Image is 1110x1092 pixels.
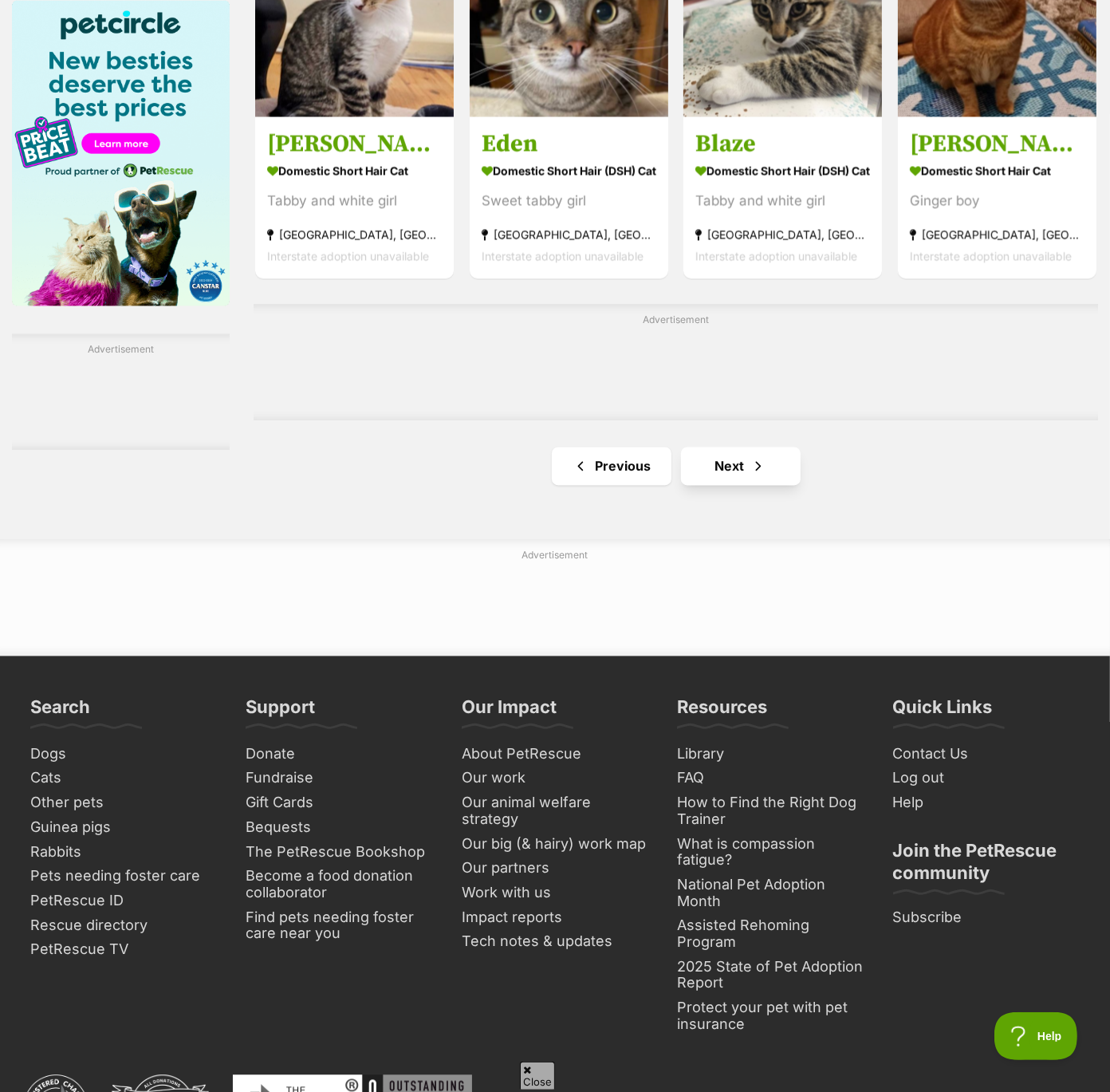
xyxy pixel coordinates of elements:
[24,864,223,889] a: Pets needing foster care
[671,832,870,873] a: What is compassion fatigue?
[267,190,442,211] div: Tabby and white girl
[239,790,439,815] a: Gift Cards
[455,766,655,790] a: Our work
[695,190,870,211] div: Tabby and white girl
[695,128,870,159] h3: Blaze
[267,128,442,159] h3: [PERSON_NAME]
[893,696,993,727] h3: Quick Links
[239,864,439,905] a: Become a food donation collaborator
[671,913,870,954] a: Assisted Rehoming Program
[482,190,656,211] div: Sweet tabby girl
[267,223,442,245] strong: [GEOGRAPHIC_DATA], [GEOGRAPHIC_DATA]
[455,790,655,831] a: Our animal welfare strategy
[482,249,644,262] span: Interstate adoption unavailable
[267,249,429,262] span: Interstate adoption unavailable
[246,696,315,727] h3: Support
[24,790,223,815] a: Other pets
[671,766,870,790] a: FAQ
[255,116,454,278] a: [PERSON_NAME] Domestic Short Hair Cat Tabby and white girl [GEOGRAPHIC_DATA], [GEOGRAPHIC_DATA] I...
[462,696,557,727] h3: Our Impact
[681,447,801,485] a: Next page
[887,790,1086,815] a: Help
[470,116,668,278] a: Eden Domestic Short Hair (DSH) Cat Sweet tabby girl [GEOGRAPHIC_DATA], [GEOGRAPHIC_DATA] Intersta...
[695,159,870,182] strong: Domestic Short Hair (DSH) Cat
[552,447,671,485] a: Previous page
[887,766,1086,790] a: Log out
[455,905,655,930] a: Impact reports
[910,128,1084,159] h3: [PERSON_NAME]
[482,128,656,159] h3: Eden
[893,839,1080,893] h3: Join the PetRescue community
[994,1012,1078,1060] iframe: Help Scout Beacon - Open
[898,116,1096,278] a: [PERSON_NAME] Domestic Short Hair Cat Ginger boy [GEOGRAPHIC_DATA], [GEOGRAPHIC_DATA] Interstate ...
[520,1062,555,1090] span: Close
[910,249,1072,262] span: Interstate adoption unavailable
[482,223,656,245] strong: [GEOGRAPHIC_DATA], [GEOGRAPHIC_DATA]
[239,766,439,790] a: Fundraise
[695,249,857,262] span: Interstate adoption unavailable
[455,881,655,905] a: Work with us
[254,447,1098,485] nav: Pagination
[30,696,90,727] h3: Search
[671,995,870,1036] a: Protect your pet with pet insurance
[683,116,882,278] a: Blaze Domestic Short Hair (DSH) Cat Tabby and white girl [GEOGRAPHIC_DATA], [GEOGRAPHIC_DATA] Int...
[239,905,439,946] a: Find pets needing foster care near you
[267,159,442,182] strong: Domestic Short Hair Cat
[239,840,439,865] a: The PetRescue Bookshop
[455,929,655,954] a: Tech notes & updates
[455,856,655,881] a: Our partners
[254,304,1098,420] div: Advertisement
[671,873,870,913] a: National Pet Adoption Month
[24,840,223,865] a: Rabbits
[482,159,656,182] strong: Domestic Short Hair (DSH) Cat
[455,832,655,857] a: Our big (& hairy) work map
[24,937,223,962] a: PetRescue TV
[677,696,767,727] h3: Resources
[24,742,223,767] a: Dogs
[24,889,223,913] a: PetRescue ID
[24,913,223,938] a: Rescue directory
[239,742,439,767] a: Donate
[24,815,223,840] a: Guinea pigs
[671,790,870,831] a: How to Find the Right Dog Trainer
[24,766,223,790] a: Cats
[887,742,1086,767] a: Contact Us
[12,333,230,450] div: Advertisement
[671,742,870,767] a: Library
[455,742,655,767] a: About PetRescue
[887,905,1086,930] a: Subscribe
[239,815,439,840] a: Bequests
[910,159,1084,182] strong: Domestic Short Hair Cat
[671,955,870,995] a: 2025 State of Pet Adoption Report
[695,223,870,245] strong: [GEOGRAPHIC_DATA], [GEOGRAPHIC_DATA]
[910,190,1084,211] div: Ginger boy
[910,223,1084,245] strong: [GEOGRAPHIC_DATA], [GEOGRAPHIC_DATA]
